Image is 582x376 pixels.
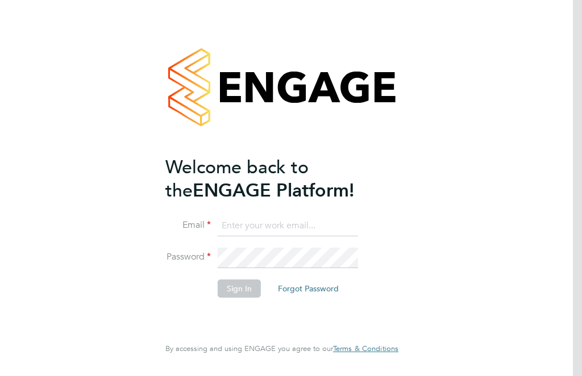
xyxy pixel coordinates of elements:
span: By accessing and using ENGAGE you agree to our [165,344,398,353]
button: Sign In [218,279,261,298]
a: Terms & Conditions [333,344,398,353]
input: Enter your work email... [218,216,358,236]
h2: ENGAGE Platform! [165,156,387,202]
label: Email [165,219,211,231]
span: Welcome back to the [165,156,309,202]
label: Password [165,251,211,263]
button: Forgot Password [269,279,348,298]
